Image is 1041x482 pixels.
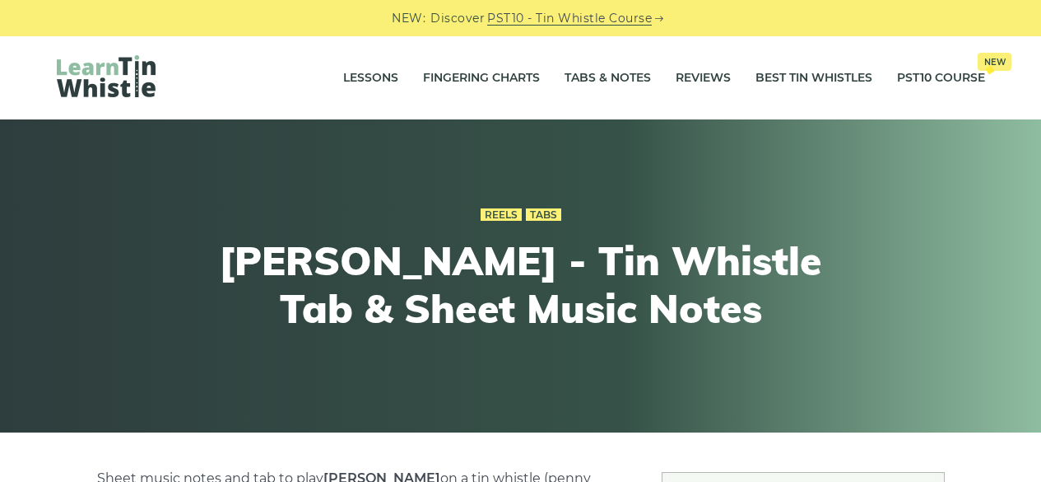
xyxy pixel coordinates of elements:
a: Fingering Charts [423,58,540,99]
a: Reels [481,208,522,222]
a: Lessons [343,58,398,99]
a: Reviews [676,58,731,99]
img: LearnTinWhistle.com [57,55,156,97]
a: PST10 CourseNew [897,58,985,99]
a: Tabs [526,208,561,222]
span: New [978,53,1011,71]
a: Best Tin Whistles [755,58,872,99]
a: Tabs & Notes [565,58,651,99]
h1: [PERSON_NAME] - Tin Whistle Tab & Sheet Music Notes [218,237,824,332]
